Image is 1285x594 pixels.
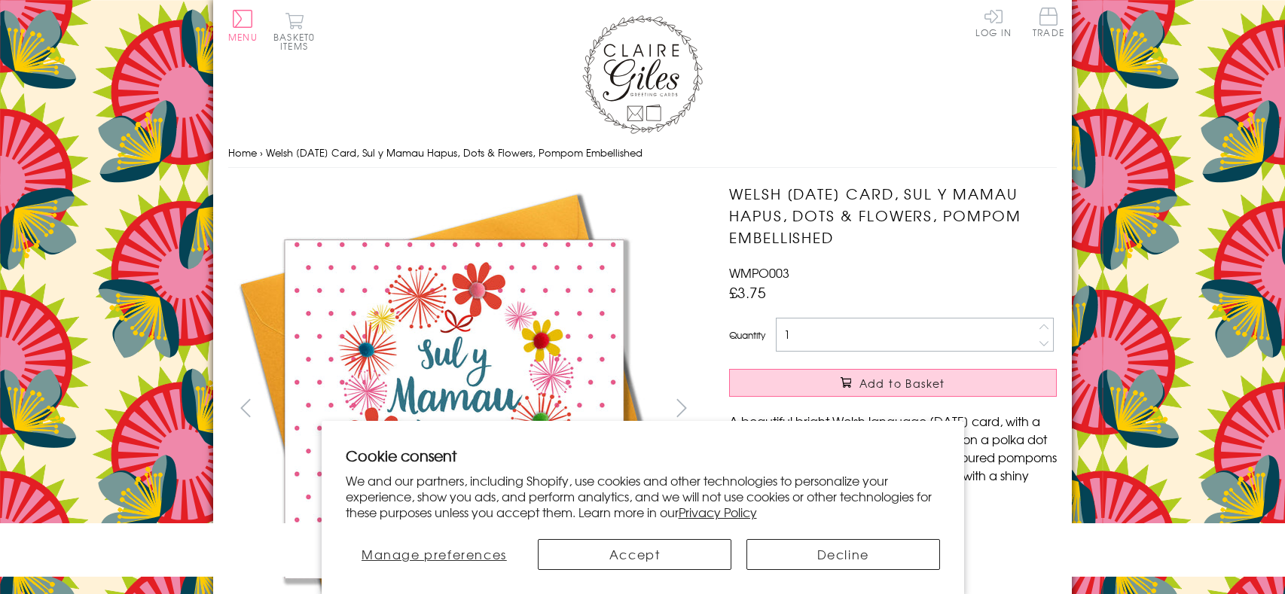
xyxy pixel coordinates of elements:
button: Add to Basket [729,369,1057,397]
h2: Cookie consent [346,445,940,466]
span: Trade [1033,8,1064,37]
span: Add to Basket [859,376,945,391]
span: Menu [228,30,258,44]
span: 0 items [280,30,315,53]
button: prev [228,391,262,425]
label: Quantity [729,328,765,342]
button: Manage preferences [346,539,523,570]
button: next [665,391,699,425]
a: Trade [1033,8,1064,40]
a: Privacy Policy [679,503,757,521]
span: Welsh [DATE] Card, Sul y Mamau Hapus, Dots & Flowers, Pompom Embellished [266,145,642,160]
button: Menu [228,10,258,41]
span: › [260,145,263,160]
span: Manage preferences [362,545,507,563]
button: Decline [746,539,940,570]
button: Basket0 items [273,12,315,50]
img: Claire Giles Greetings Cards [582,15,703,134]
span: £3.75 [729,282,766,303]
a: Home [228,145,257,160]
p: We and our partners, including Shopify, use cookies and other technologies to personalize your ex... [346,473,940,519]
nav: breadcrumbs [228,138,1057,169]
span: WMPO003 [729,263,789,282]
a: Log In [975,8,1012,37]
h1: Welsh [DATE] Card, Sul y Mamau Hapus, Dots & Flowers, Pompom Embellished [729,183,1057,248]
p: A beautiful bright Welsh language [DATE] card, with a delightful design of fireworks and flowers ... [729,412,1057,502]
button: Accept [538,539,731,570]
